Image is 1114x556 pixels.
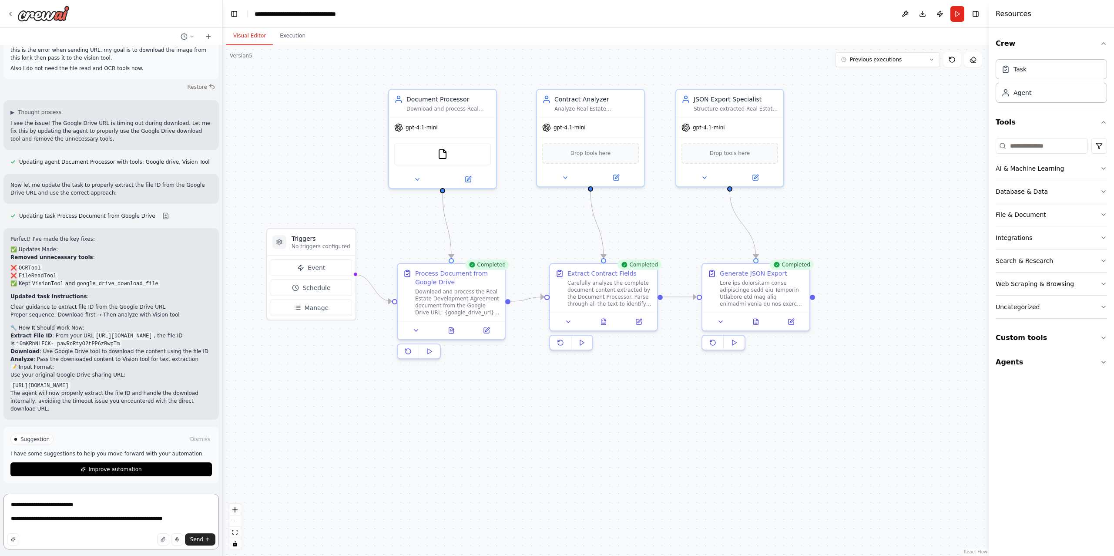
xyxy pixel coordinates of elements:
[10,371,212,379] p: Use your original Google Drive sharing URL:
[273,27,312,45] button: Execution
[10,280,212,287] li: ✅ Kept and
[437,149,448,159] img: FileReadTool
[415,288,500,316] div: Download and process the Real Estate Development Agreement document from the Google Drive URL: {g...
[996,210,1046,219] div: File & Document
[996,350,1107,374] button: Agents
[271,259,352,276] button: Event
[996,273,1107,295] button: Web Scraping & Browsing
[996,249,1107,272] button: Search & Research
[996,203,1107,226] button: File & Document
[19,212,155,219] span: Updating task Process Document from Google Drive
[188,435,212,444] button: Dismiss
[10,109,14,116] span: ▶
[10,355,212,363] p: : Pass the downloaded content to Vision tool for text extraction
[549,263,658,354] div: CompletedExtract Contract FieldsCarefully analyze the complete document content extracted by the ...
[10,332,212,347] p: : From your URL , the file ID is
[17,264,42,272] code: OCRTool
[18,109,61,116] span: Thought process
[10,333,52,339] strong: Extract File ID
[10,272,212,280] li: ❌
[302,283,330,292] span: Schedule
[731,172,780,183] button: Open in side panel
[15,340,122,348] code: 10mKRhNLFCK-_pawRoRtyO2tPP6zBwpTm
[693,124,725,131] span: gpt-4.1-mini
[675,89,784,187] div: JSON Export SpecialistStructure extracted Real Estate Development Agreement data into the specifi...
[229,527,241,538] button: fit view
[996,256,1053,265] div: Search & Research
[1013,65,1027,74] div: Task
[10,46,212,62] p: this is the error when sending URL. my goal is to download the image from this lonk then pass it ...
[266,228,356,320] div: TriggersNo triggers configuredEventScheduleManage
[770,259,814,270] div: Completed
[10,363,212,371] h2: 📝 Input Format:
[536,89,645,187] div: Contract AnalyzerAnalyze Real Estate Development Agreement content to extract key fields includin...
[570,149,611,158] span: Drop tools here
[585,317,622,327] button: View output
[184,81,219,93] button: Restore
[229,538,241,549] button: toggle interactivity
[996,280,1074,288] div: Web Scraping & Browsing
[10,264,212,272] li: ❌
[617,259,661,270] div: Completed
[406,105,491,112] div: Download and process Real Estate Development Agreement documents from Google Drive URLs to extrac...
[10,450,212,457] p: I have some suggestions to help you move forward with your automation.
[10,293,87,300] strong: Updated task instructions
[586,191,608,258] g: Edge from 8c3b06de-4896-4368-b446-61539a977694 to 7e22e1f7-151c-4767-b664-2e16617efaca
[996,326,1107,350] button: Custom tools
[471,325,501,336] button: Open in side panel
[406,95,491,104] div: Document Processor
[996,296,1107,318] button: Uncategorized
[443,174,493,185] button: Open in side panel
[185,533,215,546] button: Send
[7,533,19,546] button: Improve this prompt
[157,533,169,546] button: Upload files
[177,31,198,42] button: Switch to previous chat
[94,332,154,340] code: [URL][DOMAIN_NAME]
[201,31,215,42] button: Start a new chat
[996,226,1107,249] button: Integrations
[591,172,641,183] button: Open in side panel
[554,124,586,131] span: gpt-4.1-mini
[996,233,1032,242] div: Integrations
[415,269,500,286] div: Process Document from Google Drive
[406,124,438,131] span: gpt-4.1-mini
[835,52,940,67] button: Previous executions
[229,516,241,527] button: zoom out
[850,56,902,63] span: Previous executions
[17,272,58,280] code: FileReadTool
[710,149,750,158] span: Drop tools here
[1013,88,1031,97] div: Agent
[271,300,352,316] button: Manage
[10,253,212,261] p: :
[10,235,212,243] p: Perfect! I've made the key fixes:
[355,270,392,306] g: Edge from triggers to 0f447a82-7976-4655-a6ad-113f5d6c8575
[511,293,544,306] g: Edge from 0f447a82-7976-4655-a6ad-113f5d6c8575 to 7e22e1f7-151c-4767-b664-2e16617efaca
[171,533,183,546] button: Click to speak your automation idea
[776,317,806,327] button: Open in side panel
[10,348,40,354] strong: Download
[255,10,352,18] nav: breadcrumb
[10,254,93,260] strong: Removed unnecessary tools
[725,191,760,258] g: Edge from 015ca691-4f0e-439b-b341-7256f75a6ece to b73e2232-3c41-4000-a1d9-7cb0cc606d04
[397,263,506,363] div: CompletedProcess Document from Google DriveDownload and process the Real Estate Development Agree...
[10,181,212,197] p: Now let me update the task to properly extract the file ID from the Google Drive URL and use the ...
[308,263,325,272] span: Event
[10,64,212,72] p: Also I do not need the file read and OCR tools now.
[10,382,70,390] code: [URL][DOMAIN_NAME]
[567,269,637,278] div: Extract Contract Fields
[30,280,65,288] code: VisionTool
[624,317,654,327] button: Open in side panel
[305,303,329,312] span: Manage
[996,180,1107,203] button: Database & Data
[465,259,509,270] div: Completed
[10,119,212,143] p: I see the issue! The Google Drive URL is timing out during download. Let me fix this by updating ...
[88,466,141,473] span: Improve automation
[694,95,778,104] div: JSON Export Specialist
[970,8,982,20] button: Hide right sidebar
[75,280,160,288] code: google_drive_download_file
[663,293,697,301] g: Edge from 7e22e1f7-151c-4767-b664-2e16617efaca to b73e2232-3c41-4000-a1d9-7cb0cc606d04
[19,158,210,165] span: Updating agent Document Processor with tools: Google drive, Vision Tool
[10,246,212,253] h2: ✅ Updates Made:
[20,436,50,443] span: Suggestion
[964,549,987,554] a: React Flow attribution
